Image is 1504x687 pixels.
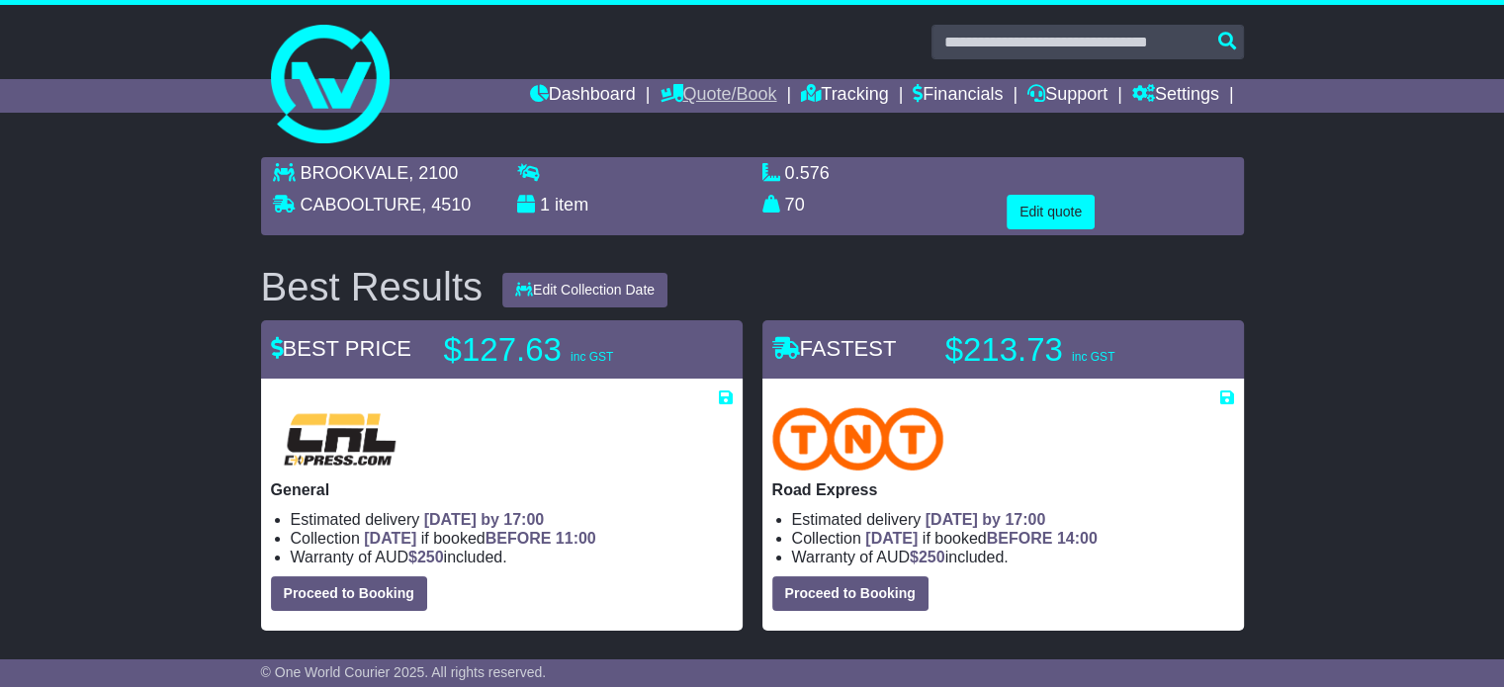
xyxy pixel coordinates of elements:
span: CABOOLTURE [301,195,422,215]
span: item [555,195,588,215]
span: [DATE] by 17:00 [926,511,1046,528]
span: BEST PRICE [271,336,411,361]
button: Proceed to Booking [271,576,427,611]
span: 14:00 [1057,530,1098,547]
img: CRL: General [271,407,409,471]
span: , 2100 [408,163,458,183]
li: Collection [792,529,1234,548]
span: [DATE] [865,530,918,547]
span: 11:00 [556,530,596,547]
span: 250 [417,549,444,565]
li: Estimated delivery [291,510,733,529]
span: $ [408,549,444,565]
button: Edit Collection Date [502,273,667,307]
p: General [271,480,733,499]
a: Dashboard [530,79,636,113]
p: $213.73 [945,330,1193,370]
span: 70 [785,195,805,215]
a: Settings [1132,79,1219,113]
img: TNT Domestic: Road Express [772,407,944,471]
span: if booked [364,530,595,547]
span: © One World Courier 2025. All rights reserved. [261,664,547,680]
a: Support [1027,79,1107,113]
span: FASTEST [772,336,897,361]
span: inc GST [571,350,613,364]
span: [DATE] [364,530,416,547]
li: Warranty of AUD included. [792,548,1234,566]
span: BEFORE [486,530,552,547]
a: Quote/Book [660,79,776,113]
li: Collection [291,529,733,548]
a: Financials [913,79,1003,113]
button: Edit quote [1007,195,1095,229]
span: [DATE] by 17:00 [424,511,545,528]
span: 250 [919,549,945,565]
button: Proceed to Booking [772,576,929,611]
li: Estimated delivery [792,510,1234,529]
span: $ [910,549,945,565]
span: , 4510 [421,195,471,215]
p: $127.63 [444,330,691,370]
span: inc GST [1072,350,1114,364]
p: Road Express [772,480,1234,499]
span: if booked [865,530,1097,547]
a: Tracking [801,79,888,113]
span: BEFORE [987,530,1053,547]
span: BROOKVALE [301,163,409,183]
li: Warranty of AUD included. [291,548,733,566]
div: Best Results [251,265,493,308]
span: 0.576 [785,163,830,183]
span: 1 [540,195,550,215]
